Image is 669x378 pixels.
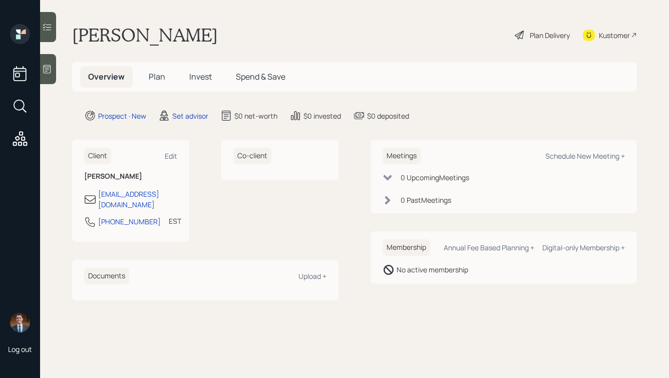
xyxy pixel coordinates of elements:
[165,151,177,161] div: Edit
[383,148,421,164] h6: Meetings
[233,148,271,164] h6: Co-client
[444,243,534,252] div: Annual Fee Based Planning +
[530,30,570,41] div: Plan Delivery
[542,243,625,252] div: Digital-only Membership +
[84,148,111,164] h6: Client
[98,216,161,227] div: [PHONE_NUMBER]
[189,71,212,82] span: Invest
[84,268,129,284] h6: Documents
[10,312,30,332] img: hunter_neumayer.jpg
[98,189,177,210] div: [EMAIL_ADDRESS][DOMAIN_NAME]
[298,271,326,281] div: Upload +
[397,264,468,275] div: No active membership
[401,195,451,205] div: 0 Past Meeting s
[8,344,32,354] div: Log out
[149,71,165,82] span: Plan
[545,151,625,161] div: Schedule New Meeting +
[234,111,277,121] div: $0 net-worth
[303,111,341,121] div: $0 invested
[172,111,208,121] div: Set advisor
[84,172,177,181] h6: [PERSON_NAME]
[367,111,409,121] div: $0 deposited
[383,239,430,256] h6: Membership
[599,30,630,41] div: Kustomer
[169,216,181,226] div: EST
[98,111,146,121] div: Prospect · New
[236,71,285,82] span: Spend & Save
[88,71,125,82] span: Overview
[72,24,218,46] h1: [PERSON_NAME]
[401,172,469,183] div: 0 Upcoming Meeting s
